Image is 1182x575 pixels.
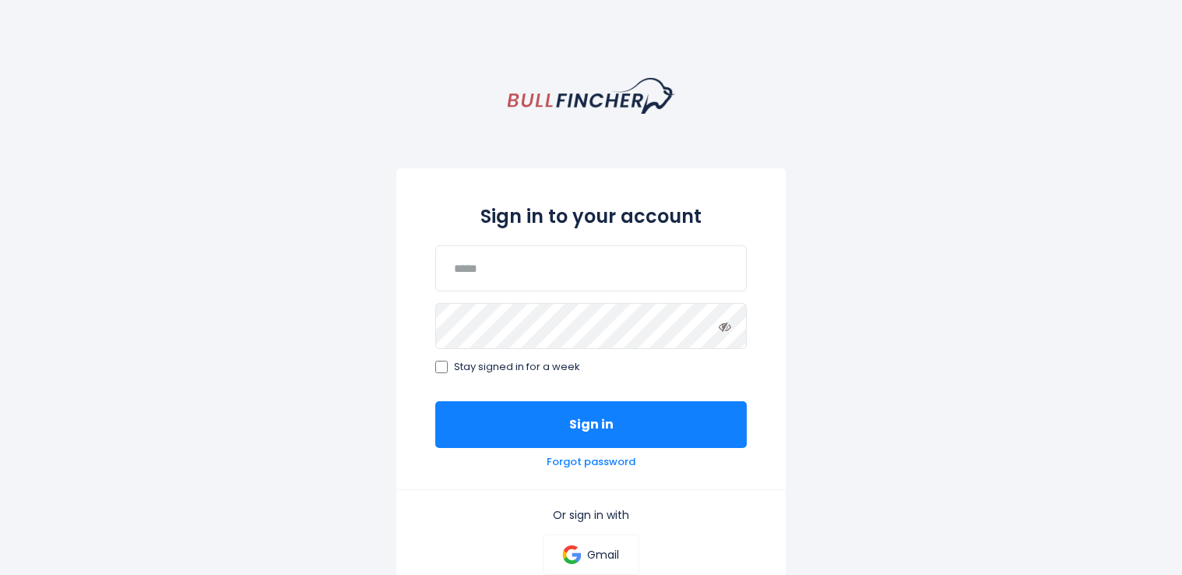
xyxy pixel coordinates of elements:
[435,508,747,522] p: Or sign in with
[435,203,747,230] h2: Sign in to your account
[547,456,635,469] a: Forgot password
[587,548,619,562] p: Gmail
[435,401,747,448] button: Sign in
[454,361,580,374] span: Stay signed in for a week
[508,78,675,114] a: homepage
[435,361,448,373] input: Stay signed in for a week
[543,534,638,575] a: Gmail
